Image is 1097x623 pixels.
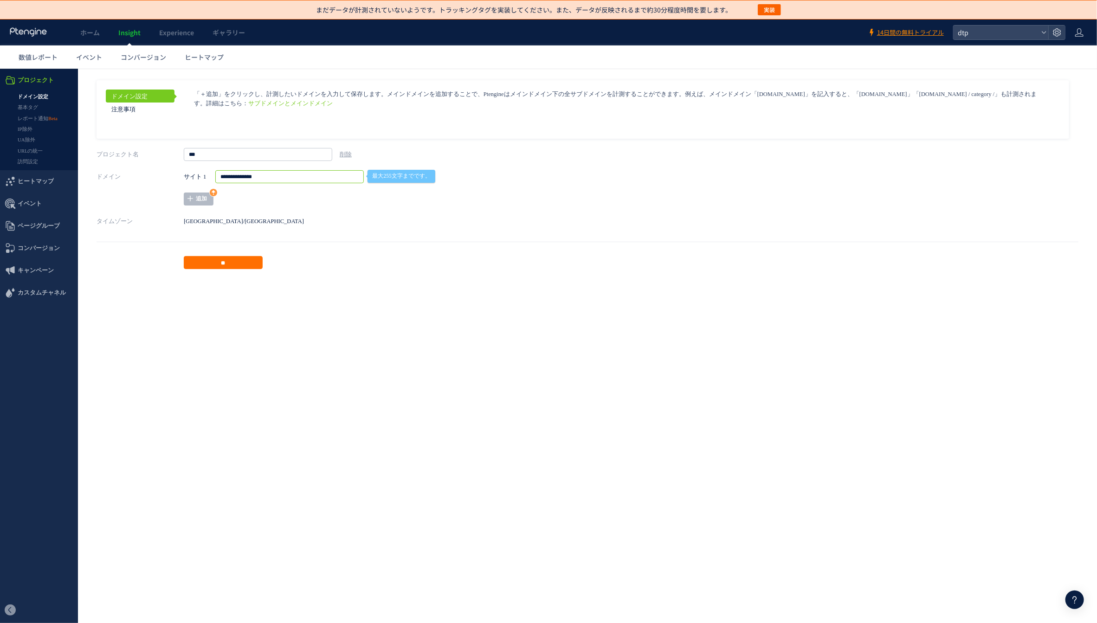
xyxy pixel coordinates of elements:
span: コンバージョン [18,168,60,191]
a: ドメイン設定 [106,21,174,34]
span: イベント [76,52,102,62]
span: ヒートマップ [18,102,54,124]
button: 実装 [758,4,781,15]
p: 「＋追加」をクリックし、計測したいドメインを入力して保存します。メインドメインを追加することで、Ptengineはメインドメイン下の全サブドメインを計測することができます。例えば、メインドメイン... [194,21,1044,39]
a: サブドメインとメインドメイン [248,32,333,38]
span: コンバージョン [121,52,166,62]
span: 数値レポート [19,52,58,62]
span: ページグループ [18,146,60,168]
span: ギャラリー [213,28,245,37]
span: 実装 [764,4,775,15]
strong: サイト 1 [184,102,206,115]
span: イベント [18,124,42,146]
span: 14日間の無料トライアル [877,28,944,37]
span: Experience [159,28,194,37]
p: まだデータが計測されていないようです。トラッキングタグを実装してください。また、データが反映されるまで約30分程度時間を要します。 [316,5,732,14]
span: 最大255文字までです。 [368,101,435,114]
span: [GEOGRAPHIC_DATA]/[GEOGRAPHIC_DATA] [184,149,304,156]
label: タイムゾーン [97,146,184,159]
span: カスタムチャネル [18,213,66,235]
label: ドメイン [97,102,184,115]
a: 14日間の無料トライアル [868,28,944,37]
span: ヒートマップ [185,52,224,62]
span: dtp [955,26,1038,39]
a: 削除 [340,83,352,89]
a: 追加 [184,124,213,137]
span: キャンペーン [18,191,54,213]
a: 注意事項 [106,34,174,47]
label: プロジェクト名 [97,79,184,92]
span: ホーム [80,28,100,37]
span: プロジェクト [18,0,54,23]
span: Insight [118,28,141,37]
